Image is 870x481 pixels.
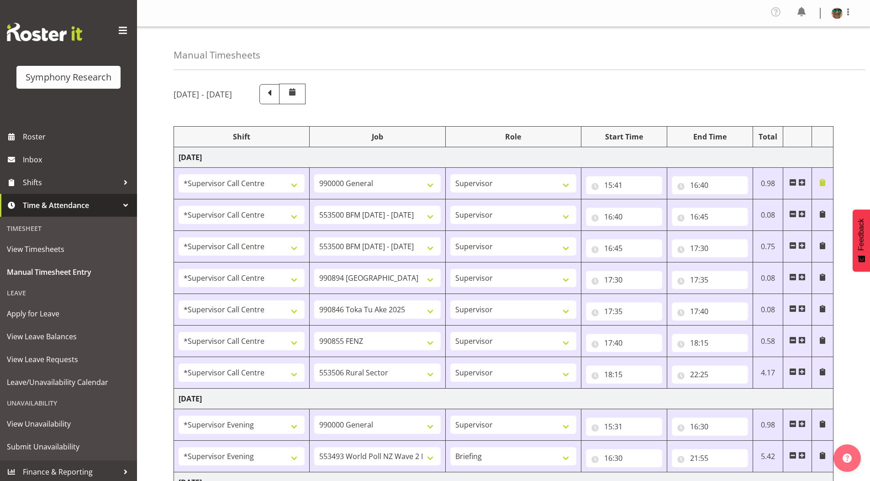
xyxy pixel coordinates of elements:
[2,238,135,261] a: View Timesheets
[23,130,132,144] span: Roster
[753,168,783,199] td: 0.98
[174,89,232,99] h5: [DATE] - [DATE]
[843,454,852,463] img: help-xxl-2.png
[450,131,576,142] div: Role
[672,334,748,352] input: Click to select...
[586,271,662,289] input: Click to select...
[586,302,662,321] input: Click to select...
[7,375,130,389] span: Leave/Unavailability Calendar
[2,283,135,302] div: Leave
[2,348,135,371] a: View Leave Requests
[2,394,135,412] div: Unavailability
[672,239,748,257] input: Click to select...
[2,261,135,283] a: Manual Timesheet Entry
[2,325,135,348] a: View Leave Balances
[853,209,870,272] button: Feedback - Show survey
[174,50,260,60] h4: Manual Timesheets
[2,219,135,238] div: Timesheet
[753,326,783,357] td: 0.58
[2,302,135,325] a: Apply for Leave
[758,131,779,142] div: Total
[23,465,119,479] span: Finance & Reporting
[7,330,130,343] span: View Leave Balances
[586,334,662,352] input: Click to select...
[672,417,748,436] input: Click to select...
[586,131,662,142] div: Start Time
[23,176,119,189] span: Shifts
[7,307,130,321] span: Apply for Leave
[586,239,662,257] input: Click to select...
[7,242,130,256] span: View Timesheets
[586,365,662,384] input: Click to select...
[672,208,748,226] input: Click to select...
[753,409,783,441] td: 0.98
[23,153,132,166] span: Inbox
[586,449,662,467] input: Click to select...
[753,357,783,389] td: 4.17
[2,412,135,435] a: View Unavailability
[672,449,748,467] input: Click to select...
[753,441,783,472] td: 5.42
[7,440,130,454] span: Submit Unavailability
[2,371,135,394] a: Leave/Unavailability Calendar
[672,302,748,321] input: Click to select...
[753,262,783,294] td: 0.08
[174,147,833,168] td: [DATE]
[7,265,130,279] span: Manual Timesheet Entry
[7,23,82,41] img: Rosterit website logo
[832,8,843,19] img: said-a-husainf550afc858a57597b0cc8f557ce64376.png
[586,417,662,436] input: Click to select...
[672,176,748,194] input: Click to select...
[753,231,783,262] td: 0.75
[672,131,748,142] div: End Time
[586,176,662,194] input: Click to select...
[26,70,111,84] div: Symphony Research
[7,417,130,431] span: View Unavailability
[179,131,305,142] div: Shift
[23,198,119,212] span: Time & Attendance
[753,294,783,326] td: 0.08
[314,131,440,142] div: Job
[672,365,748,384] input: Click to select...
[7,353,130,366] span: View Leave Requests
[174,389,833,409] td: [DATE]
[753,199,783,231] td: 0.08
[672,271,748,289] input: Click to select...
[2,435,135,458] a: Submit Unavailability
[857,219,865,251] span: Feedback
[586,208,662,226] input: Click to select...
